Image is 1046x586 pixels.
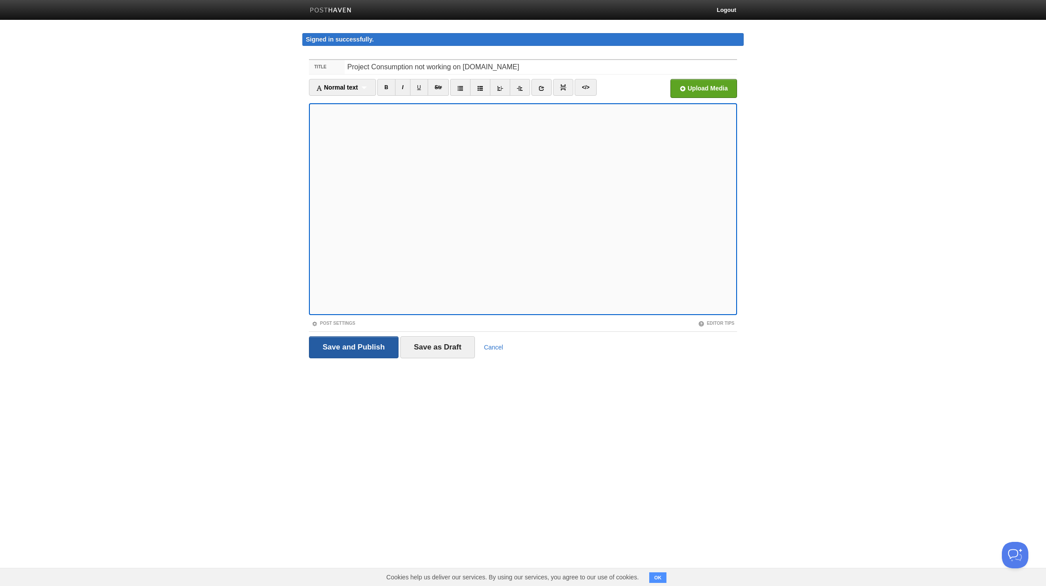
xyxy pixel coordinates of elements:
[575,79,596,96] a: </>
[649,572,666,583] button: OK
[316,84,358,91] span: Normal text
[377,568,647,586] span: Cookies help us deliver our services. By using our services, you agree to our use of cookies.
[410,79,428,96] a: U
[312,321,355,326] a: Post Settings
[484,344,503,351] a: Cancel
[560,84,566,90] img: pagebreak-icon.png
[309,60,345,74] label: Title
[302,33,744,46] div: Signed in successfully.
[309,336,399,358] input: Save and Publish
[377,79,395,96] a: B
[400,336,475,358] input: Save as Draft
[395,79,410,96] a: I
[310,8,352,14] img: Posthaven-bar
[428,79,449,96] a: Str
[435,84,442,90] del: Str
[1002,542,1028,568] iframe: Help Scout Beacon - Open
[698,321,734,326] a: Editor Tips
